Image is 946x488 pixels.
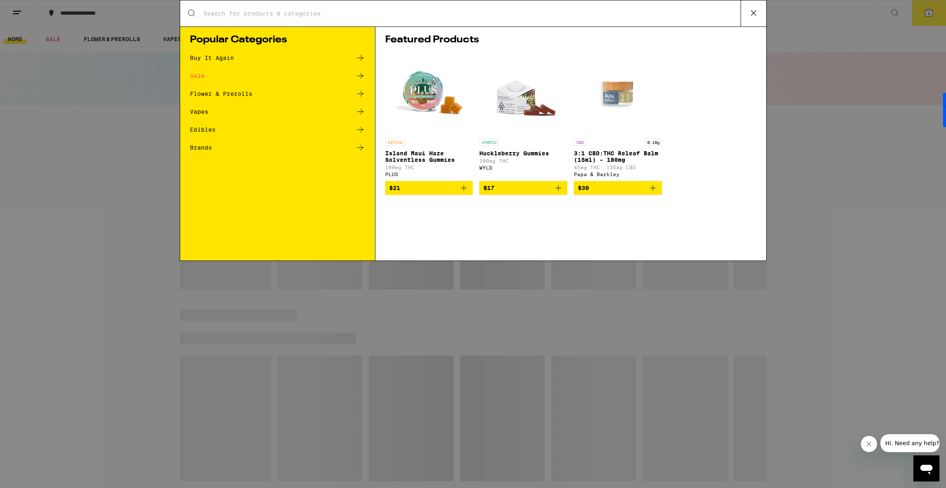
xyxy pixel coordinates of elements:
button: Add to bag [385,181,473,195]
div: Papa & Barkley [574,172,662,177]
div: Brands [190,145,212,150]
p: Huckleberry Gummies [479,150,567,157]
div: Flower & Prerolls [190,91,252,97]
a: Open page for 3:1 CBD:THC Releaf Balm (15ml) - 180mg from Papa & Barkley [574,53,662,181]
p: 100mg THC [479,158,567,163]
h1: Featured Products [385,35,756,45]
a: Edibles [190,125,365,135]
a: Buy It Again [190,53,365,63]
a: Flower & Prerolls [190,89,365,99]
a: Vapes [190,107,365,117]
span: $21 [389,185,400,191]
div: Sale [190,73,205,79]
img: Papa & Barkley - 3:1 CBD:THC Releaf Balm (15ml) - 180mg [577,53,659,135]
img: WYLD - Huckleberry Gummies [483,53,564,135]
p: 45mg THC: 135mg CBD [574,165,662,170]
p: 100mg THC [385,165,473,170]
button: Add to bag [574,181,662,195]
p: 3:1 CBD:THC Releaf Balm (15ml) - 180mg [574,150,662,163]
span: $17 [483,185,494,191]
p: 0.18g [645,139,662,146]
p: SATIVA [385,139,405,146]
h1: Popular Categories [190,35,365,45]
div: WYLD [479,165,567,170]
div: Edibles [190,127,216,132]
a: Sale [190,71,365,81]
p: Island Maui Haze Solventless Gummies [385,150,473,163]
input: Search for products & categories [203,10,741,17]
div: Vapes [190,109,208,115]
a: Open page for Huckleberry Gummies from WYLD [479,53,567,181]
iframe: Close message [861,436,877,452]
iframe: Message from company [880,434,939,452]
div: PLUS [385,172,473,177]
div: Buy It Again [190,55,234,61]
p: HYBRID [479,139,499,146]
p: CBD [574,139,586,146]
a: Open page for Island Maui Haze Solventless Gummies from PLUS [385,53,473,181]
a: Brands [190,143,365,152]
iframe: Button to launch messaging window [913,455,939,481]
img: PLUS - Island Maui Haze Solventless Gummies [388,53,470,135]
span: $30 [578,185,589,191]
button: Add to bag [479,181,567,195]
